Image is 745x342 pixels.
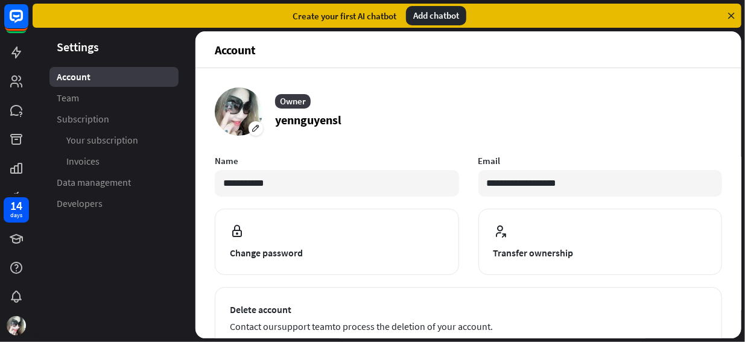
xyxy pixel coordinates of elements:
a: Team [49,88,179,108]
div: Owner [275,94,311,109]
a: Developers [49,194,179,214]
span: Team [57,92,79,104]
div: days [10,211,22,220]
span: Your subscription [66,134,138,147]
a: Your subscription [49,130,179,150]
button: Transfer ownership [478,209,723,275]
span: Contact our to process the deletion of your account. [230,319,707,334]
span: Developers [57,197,103,210]
span: Delete account [230,302,707,317]
a: 14 days [4,197,29,223]
span: Invoices [66,155,100,168]
div: Add chatbot [406,6,466,25]
a: Subscription [49,109,179,129]
span: Transfer ownership [493,245,708,260]
span: Account [57,71,90,83]
div: Create your first AI chatbot [293,10,396,22]
a: support team [277,320,332,332]
a: Invoices [49,151,179,171]
span: Change password [230,245,444,260]
div: 14 [10,200,22,211]
label: Email [478,155,723,166]
label: Name [215,155,459,166]
p: yennguyensl [275,111,341,129]
button: Open LiveChat chat widget [10,5,46,41]
a: Data management [49,173,179,192]
header: Settings [33,39,195,55]
span: Subscription [57,113,109,125]
header: Account [195,31,741,68]
button: Change password [215,209,459,275]
span: Data management [57,176,131,189]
